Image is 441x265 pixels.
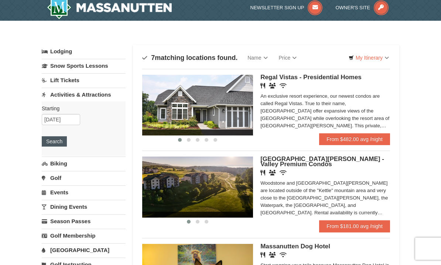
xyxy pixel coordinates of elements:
span: [GEOGRAPHIC_DATA][PERSON_NAME] - Valley Premium Condos [260,155,384,168]
a: Golf Membership [42,229,126,242]
i: Restaurant [260,252,265,258]
i: Banquet Facilities [269,170,276,175]
a: [GEOGRAPHIC_DATA] [42,243,126,257]
span: Regal Vistas - Presidential Homes [260,74,362,81]
i: Wireless Internet (free) [280,252,287,258]
i: Banquet Facilities [269,83,276,88]
a: Biking [42,157,126,170]
a: Activities & Attractions [42,88,126,101]
a: My Itinerary [344,52,394,63]
div: An exclusive resort experience, our newest condos are called Regal Vistas. True to their name, [G... [260,93,390,130]
div: Woodstone and [GEOGRAPHIC_DATA][PERSON_NAME] are located outside of the "Kettle" mountain area an... [260,180,390,217]
a: From $482.00 avg /night [319,133,390,145]
span: Owner's Site [335,5,370,10]
i: Restaurant [260,83,265,88]
button: Search [42,136,67,147]
a: Season Passes [42,214,126,228]
a: From $181.00 avg /night [319,220,390,232]
a: Golf [42,171,126,185]
i: Wireless Internet (free) [280,170,287,175]
a: Name [242,50,273,65]
i: Restaurant [260,170,265,175]
span: Massanutten Dog Hotel [260,243,330,250]
label: Starting [42,105,120,112]
a: Price [273,50,302,65]
h4: matching locations found. [142,54,237,61]
span: 7 [151,54,155,61]
a: Events [42,185,126,199]
i: Banquet Facilities [269,252,276,258]
a: Lift Tickets [42,73,126,87]
a: Owner's Site [335,5,389,10]
a: Dining Events [42,200,126,214]
a: Newsletter Sign Up [250,5,323,10]
span: Newsletter Sign Up [250,5,304,10]
a: Snow Sports Lessons [42,59,126,73]
a: Lodging [42,45,126,58]
i: Wireless Internet (free) [280,83,287,88]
